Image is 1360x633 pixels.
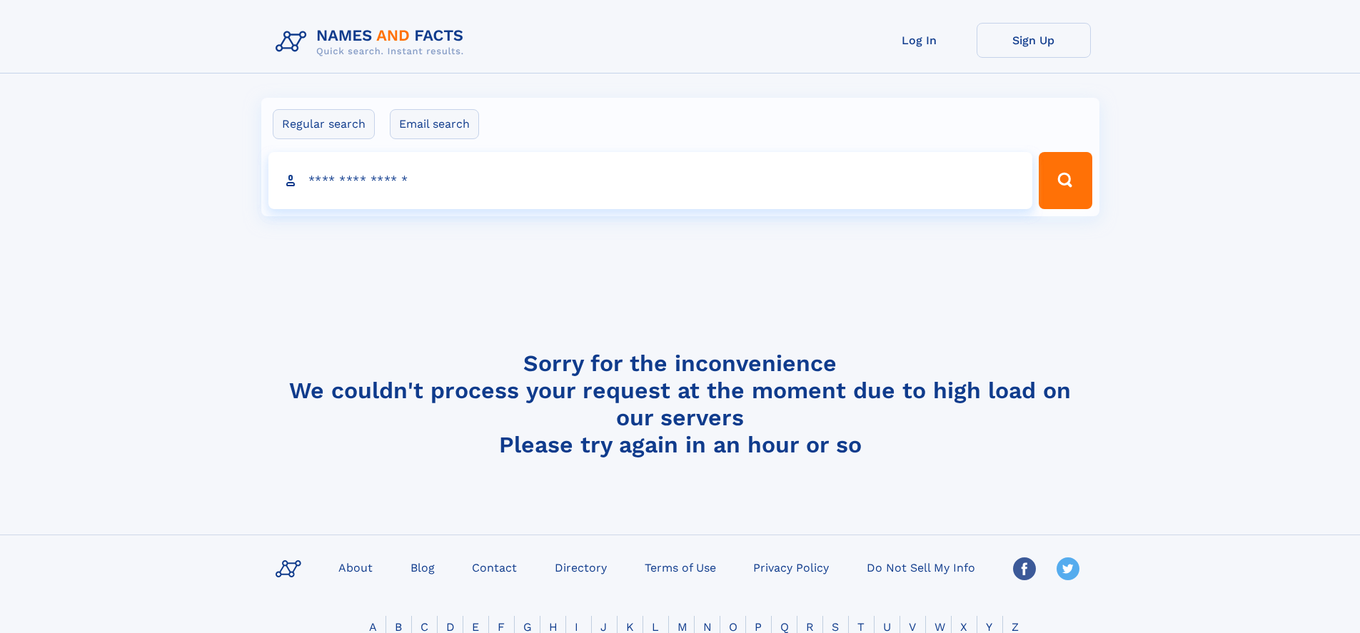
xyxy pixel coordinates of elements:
label: Email search [390,109,479,139]
a: Contact [466,557,523,577]
a: Directory [549,557,613,577]
a: Blog [405,557,440,577]
a: Sign Up [977,23,1091,58]
img: Facebook [1013,557,1036,580]
img: Logo Names and Facts [270,23,475,61]
a: Privacy Policy [747,557,835,577]
img: Twitter [1057,557,1079,580]
a: Log In [862,23,977,58]
input: search input [268,152,1033,209]
label: Regular search [273,109,375,139]
h4: Sorry for the inconvenience We couldn't process your request at the moment due to high load on ou... [270,350,1091,458]
a: Terms of Use [639,557,722,577]
a: Do Not Sell My Info [861,557,981,577]
button: Search Button [1039,152,1092,209]
a: About [333,557,378,577]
